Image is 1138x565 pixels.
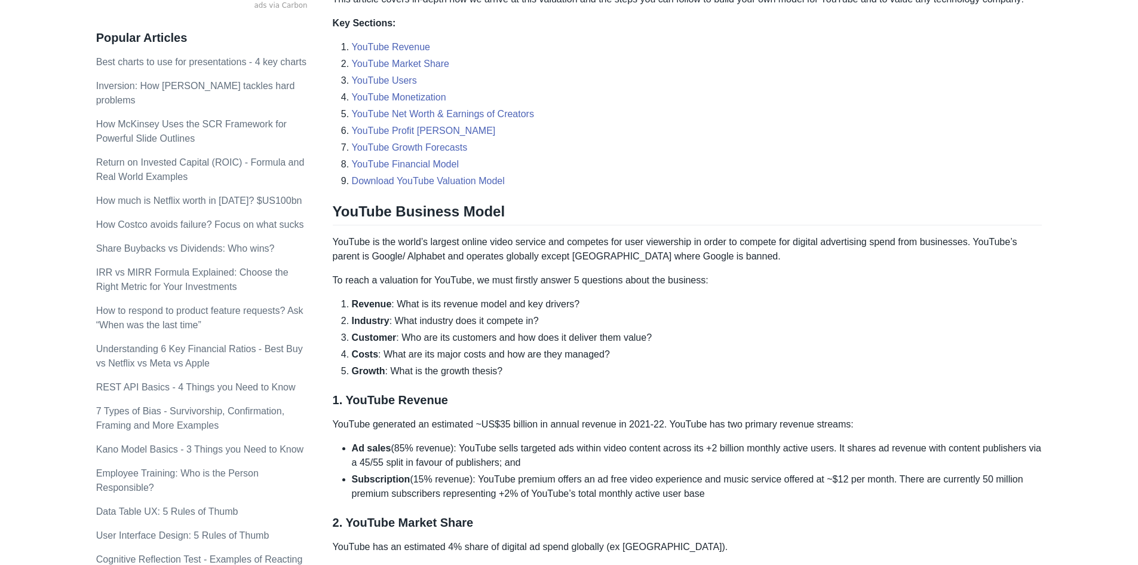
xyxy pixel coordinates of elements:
[352,75,417,85] a: YouTube Users
[333,393,1042,408] h3: 1. YouTube Revenue
[333,273,1042,288] p: To reach a valuation for YouTube, we must firstly answer 5 questions about the business:
[96,157,305,182] a: Return on Invested Capital (ROIC) - Formula and Real World Examples
[352,332,397,343] strong: Customer
[352,142,468,152] a: YouTube Growth Forecasts
[96,219,304,230] a: How Costco avoids failure? Focus on what sucks
[352,92,446,102] a: YouTube Monetization
[352,297,1042,311] li: : What is its revenue model and key drivers?
[96,196,302,206] a: How much is Netflix worth in [DATE]? $US100bn
[352,314,1042,328] li: : What industry does it compete in?
[96,306,303,330] a: How to respond to product feature requests? Ask “When was the last time”
[352,441,1042,470] li: (85% revenue): YouTube sells targeted ads within video content across its +2 billion monthly acti...
[96,81,295,105] a: Inversion: How [PERSON_NAME] tackles hard problems
[96,382,296,392] a: REST API Basics - 4 Things you Need to Know
[333,235,1042,264] p: YouTube is the world’s largest online video service and competes for user viewership in order to ...
[96,344,303,368] a: Understanding 6 Key Financial Ratios - Best Buy vs Netflix vs Meta vs Apple
[96,30,308,45] h3: Popular Articles
[352,349,378,359] strong: Costs
[352,364,1042,378] li: : What is the growth thesis?
[352,443,391,453] strong: Ad sales
[352,472,1042,501] li: (15% revenue): YouTube premium offers an ad free video experience and music service offered at ~$...
[352,159,459,169] a: YouTube Financial Model
[333,515,1042,530] h3: 2. YouTube Market Share
[333,18,396,28] strong: Key Sections:
[96,119,287,143] a: How McKinsey Uses the SCR Framework for Powerful Slide Outlines
[352,42,430,52] a: YouTube Revenue
[96,57,306,67] a: Best charts to use for presentations - 4 key charts
[333,203,1042,225] h2: YouTube Business Model
[96,267,289,292] a: IRR vs MIRR Formula Explained: Choose the Right Metric for Your Investments
[333,540,1042,554] p: YouTube has an estimated 4% share of digital ad spend globally (ex [GEOGRAPHIC_DATA]).
[352,331,1042,345] li: : Who are its customers and how does it deliver them value?
[352,474,410,484] strong: Subscription
[333,417,1042,432] p: YouTube generated an estimated ~US$35 billion in annual revenue in 2021-22. YouTube has two prima...
[352,347,1042,362] li: : What are its major costs and how are they managed?
[96,1,308,11] a: ads via Carbon
[352,126,496,136] a: YouTube Profit [PERSON_NAME]
[352,109,534,119] a: YouTube Net Worth & Earnings of Creators
[96,243,275,254] a: Share Buybacks vs Dividends: Who wins?
[96,468,259,493] a: Employee Training: Who is the Person Responsible?
[352,366,385,376] strong: Growth
[96,406,284,430] a: 7 Types of Bias - Survivorship, Confirmation, Framing and More Examples
[352,299,392,309] strong: Revenue
[96,506,238,517] a: Data Table UX: 5 Rules of Thumb
[352,316,389,326] strong: Industry
[96,444,303,454] a: Kano Model Basics - 3 Things you Need to Know
[352,176,505,186] a: Download YouTube Valuation Model
[352,59,449,69] a: YouTube Market Share
[96,530,269,540] a: User Interface Design: 5 Rules of Thumb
